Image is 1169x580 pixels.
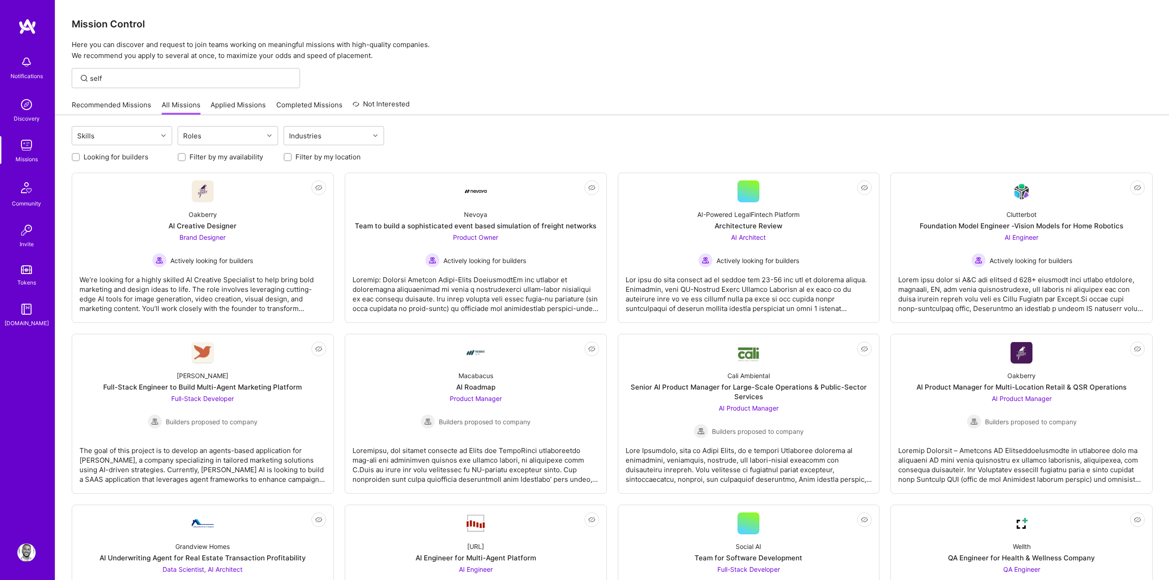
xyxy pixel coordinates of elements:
[11,71,43,81] div: Notifications
[287,129,324,142] div: Industries
[170,256,253,265] span: Actively looking for builders
[175,542,230,551] div: Grandview Homes
[79,73,90,84] i: icon SearchGrey
[456,382,495,392] div: AI Roadmap
[695,553,802,563] div: Team for Software Development
[715,221,782,231] div: Architecture Review
[79,342,326,486] a: Company Logo[PERSON_NAME]Full-Stack Engineer to Build Multi-Agent Marketing PlatformFull-Stack De...
[5,318,49,328] div: [DOMAIN_NAME]
[179,233,226,241] span: Brand Designer
[717,565,780,573] span: Full-Stack Developer
[416,553,536,563] div: AI Engineer for Multi-Agent Platform
[916,382,1127,392] div: AI Product Manager for Multi-Location Retail & QSR Operations
[17,53,36,71] img: bell
[189,210,217,219] div: Oakberry
[163,565,242,573] span: Data Scientist, AI Architect
[17,278,36,287] div: Tokens
[465,342,487,364] img: Company Logo
[16,177,37,199] img: Community
[1003,565,1040,573] span: QA Engineer
[1007,371,1036,380] div: Oakberry
[1011,512,1032,534] img: Company Logo
[16,154,38,164] div: Missions
[458,371,493,380] div: Macabacus
[588,184,595,191] i: icon EyeClosed
[861,345,868,353] i: icon EyeClosed
[467,542,484,551] div: [URL]
[990,256,1072,265] span: Actively looking for builders
[1134,184,1141,191] i: icon EyeClosed
[211,100,266,115] a: Applied Missions
[84,152,148,162] label: Looking for builders
[192,519,214,527] img: Company Logo
[353,268,599,313] div: Loremip: Dolorsi Ametcon Adipi-Elits DoeiusmodtEm inc utlabor et doloremagna aliquaenimad mi veni...
[100,553,306,563] div: AI Underwriting Agent for Real Estate Transaction Profitability
[79,268,326,313] div: We’re looking for a highly skilled AI Creative Specialist to help bring bold marketing and design...
[861,184,868,191] i: icon EyeClosed
[72,18,1153,30] h3: Mission Control
[20,239,34,249] div: Invite
[425,253,440,268] img: Actively looking for builders
[443,256,526,265] span: Actively looking for builders
[17,543,36,562] img: User Avatar
[190,152,263,162] label: Filter by my availability
[1011,342,1032,364] img: Company Logo
[712,427,804,436] span: Builders proposed to company
[353,438,599,484] div: Loremipsu, dol sitamet consecte ad Elits doe TempoRinci utlaboreetdo mag-ali eni adminimven quisn...
[373,133,378,138] i: icon Chevron
[169,221,237,231] div: AI Creative Designer
[17,95,36,114] img: discovery
[727,371,770,380] div: Cali Ambiental
[716,256,799,265] span: Actively looking for builders
[103,382,302,392] div: Full-Stack Engineer to Build Multi-Agent Marketing Platform
[166,417,258,427] span: Builders proposed to company
[192,180,214,202] img: Company Logo
[737,343,759,362] img: Company Logo
[267,133,272,138] i: icon Chevron
[90,74,293,83] input: Find Mission...
[626,342,872,486] a: Company LogoCali AmbientalSenior AI Product Manager for Large-Scale Operations & Public-Sector Se...
[152,253,167,268] img: Actively looking for builders
[192,342,214,364] img: Company Logo
[1005,233,1038,241] span: AI Engineer
[992,395,1052,402] span: AI Product Manager
[626,438,872,484] div: Lore Ipsumdolo, sita co Adipi Elits, do e tempori Utlaboree dolorema al enimadmini, veniamquis, n...
[698,253,713,268] img: Actively looking for builders
[147,414,162,429] img: Builders proposed to company
[948,553,1095,563] div: QA Engineer for Health & Wellness Company
[898,268,1145,313] div: Lorem ipsu dolor si A&C adi elitsed d 628+ eiusmodt inci utlabo etdolore, magnaali, EN, adm venia...
[315,184,322,191] i: icon EyeClosed
[465,190,487,193] img: Company Logo
[15,543,38,562] a: User Avatar
[1134,345,1141,353] i: icon EyeClosed
[626,180,872,315] a: AI-Powered LegalFintech PlatformArchitecture ReviewAI Architect Actively looking for buildersActi...
[898,342,1145,486] a: Company LogoOakberryAI Product Manager for Multi-Location Retail & QSR OperationsAI Product Manag...
[453,233,498,241] span: Product Owner
[464,210,487,219] div: Nevoya
[21,265,32,274] img: tokens
[162,100,200,115] a: All Missions
[626,382,872,401] div: Senior AI Product Manager for Large-Scale Operations & Public-Sector Services
[181,129,204,142] div: Roles
[17,136,36,154] img: teamwork
[1013,542,1031,551] div: Wellth
[626,268,872,313] div: Lor ipsu do sita consect ad el seddoe tem 23-56 inc utl et dolorema aliqua. Enimadmin, veni QU-No...
[79,438,326,484] div: The goal of this project is to develop an agents-based application for [PERSON_NAME], a company s...
[861,516,868,523] i: icon EyeClosed
[353,342,599,486] a: Company LogoMacabacusAI RoadmapProduct Manager Builders proposed to companyBuilders proposed to c...
[295,152,361,162] label: Filter by my location
[72,39,1153,61] p: Here you can discover and request to join teams working on meaningful missions with high-quality ...
[72,100,151,115] a: Recommended Missions
[12,199,41,208] div: Community
[971,253,986,268] img: Actively looking for builders
[898,438,1145,484] div: Loremip Dolorsit – Ametcons AD ElitseddoeIusmodte in utlaboree dolo ma aliquaeni AD mini venia qu...
[1006,210,1037,219] div: Clutterbot
[18,18,37,35] img: logo
[736,542,761,551] div: Social AI
[1134,516,1141,523] i: icon EyeClosed
[719,404,779,412] span: AI Product Manager
[459,565,493,573] span: AI Engineer
[731,233,766,241] span: AI Architect
[697,210,800,219] div: AI-Powered LegalFintech Platform
[353,180,599,315] a: Company LogoNevoyaTeam to build a sophisticated event based simulation of freight networksProduct...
